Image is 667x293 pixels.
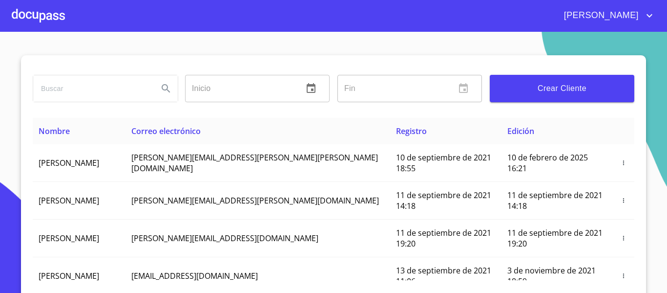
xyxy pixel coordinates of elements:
button: account of current user [557,8,655,23]
span: [PERSON_NAME] [557,8,644,23]
span: Registro [396,126,427,136]
span: [PERSON_NAME] [39,195,99,206]
span: 11 de septiembre de 2021 19:20 [507,227,603,249]
span: 13 de septiembre de 2021 11:06 [396,265,491,287]
span: [PERSON_NAME] [39,158,99,168]
span: 10 de septiembre de 2021 18:55 [396,152,491,174]
span: [PERSON_NAME][EMAIL_ADDRESS][PERSON_NAME][PERSON_NAME][DOMAIN_NAME] [131,152,378,174]
span: 11 de septiembre de 2021 14:18 [396,190,491,211]
span: 3 de noviembre de 2021 18:59 [507,265,596,287]
span: Correo electrónico [131,126,201,136]
button: Search [154,77,178,100]
span: [PERSON_NAME] [39,270,99,281]
span: Edición [507,126,534,136]
span: [PERSON_NAME][EMAIL_ADDRESS][DOMAIN_NAME] [131,233,318,244]
span: 11 de septiembre de 2021 14:18 [507,190,603,211]
span: 10 de febrero de 2025 16:21 [507,152,588,174]
span: Nombre [39,126,70,136]
span: 11 de septiembre de 2021 19:20 [396,227,491,249]
input: search [33,75,150,102]
span: [PERSON_NAME][EMAIL_ADDRESS][PERSON_NAME][DOMAIN_NAME] [131,195,379,206]
span: [PERSON_NAME] [39,233,99,244]
span: [EMAIL_ADDRESS][DOMAIN_NAME] [131,270,258,281]
button: Crear Cliente [490,75,634,102]
span: Crear Cliente [498,82,626,95]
